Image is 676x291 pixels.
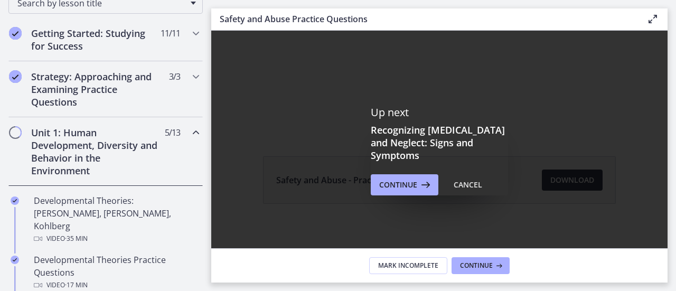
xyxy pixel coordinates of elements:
button: Continue [452,257,510,274]
span: Continue [379,179,417,191]
h3: Recognizing [MEDICAL_DATA] and Neglect: Signs and Symptoms [371,124,508,162]
span: 5 / 13 [165,126,180,139]
span: 3 / 3 [169,70,180,83]
h2: Strategy: Approaching and Examining Practice Questions [31,70,160,108]
h2: Unit 1: Human Development, Diversity and Behavior in the Environment [31,126,160,177]
span: Mark Incomplete [378,261,438,270]
i: Completed [9,27,22,40]
h2: Getting Started: Studying for Success [31,27,160,52]
div: Cancel [454,179,482,191]
button: Mark Incomplete [369,257,447,274]
i: Completed [9,70,22,83]
span: · 35 min [65,232,88,245]
div: Developmental Theories: [PERSON_NAME], [PERSON_NAME], Kohlberg [34,194,199,245]
i: Completed [11,256,19,264]
p: Up next [371,106,508,119]
h3: Safety and Abuse Practice Questions [220,13,630,25]
i: Completed [11,196,19,205]
button: Continue [371,174,438,195]
span: 11 / 11 [161,27,180,40]
span: Continue [460,261,493,270]
button: Cancel [445,174,491,195]
div: Video [34,232,199,245]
